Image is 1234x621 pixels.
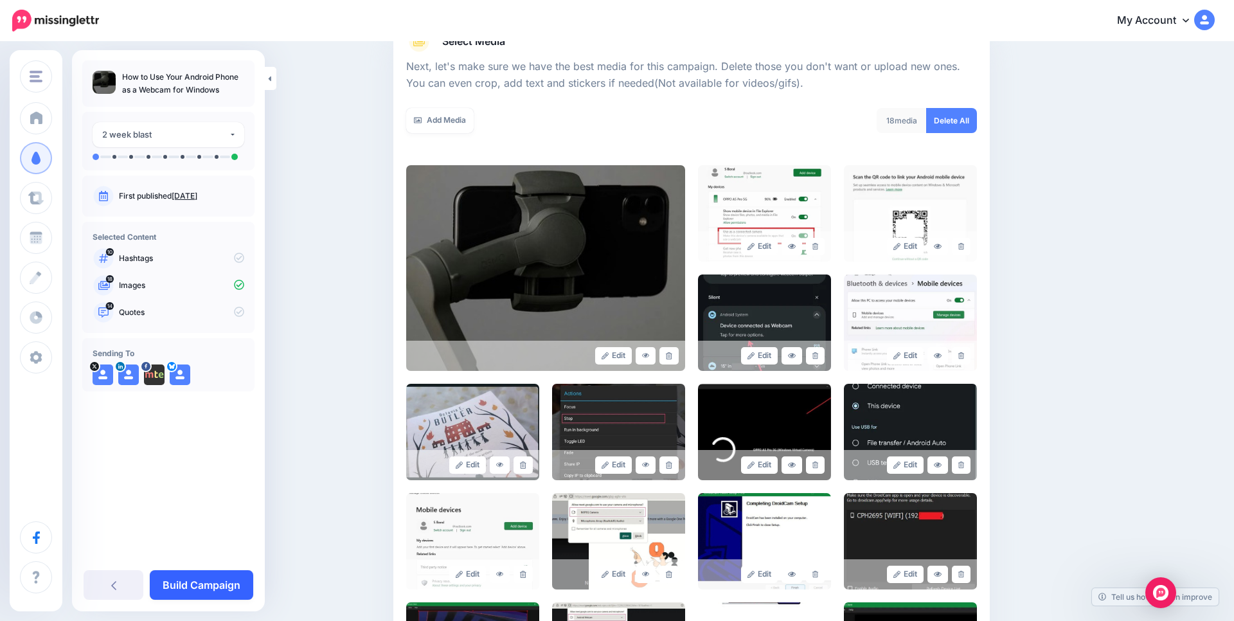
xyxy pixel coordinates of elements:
[844,493,977,589] img: a8cfd77af06bfc3c44e048147e4ab7a7_large.jpg
[698,493,831,589] img: 628956174e29d595345a3d00f9915473_large.jpg
[595,347,632,364] a: Edit
[887,347,924,364] a: Edit
[698,274,831,371] img: b285c4484c2077b4eaafdce3ca133c06_large.jpg
[698,165,831,262] img: abf1f1bb719750f2395cdaef780b7082_large.jpg
[106,275,114,283] span: 18
[844,384,977,480] img: d73dd9fc01dedd517136121887d3ac73_large.jpg
[449,566,486,583] a: Edit
[886,116,895,125] span: 18
[93,71,116,94] img: 6ac2e8a10bcca7ca4b3bad4375793c22_thumb.jpg
[406,384,539,480] img: 258aa1b81f058ff74b842c0b5e56a6df_large.jpg
[552,384,685,480] img: dc1af743bf7fd3735e17e955fc5c84db_large.jpg
[119,307,244,318] p: Quotes
[30,71,42,82] img: menu.png
[844,165,977,262] img: ee8b182be675532a26bc14089b261046_large.jpg
[93,232,244,242] h4: Selected Content
[172,191,197,201] a: [DATE]
[595,566,632,583] a: Edit
[119,190,244,202] p: First published
[12,10,99,32] img: Missinglettr
[406,108,474,133] a: Add Media
[119,280,244,291] p: Images
[118,364,139,385] img: user_default_image.png
[144,364,165,385] img: 310393109_477915214381636_3883985114093244655_n-bsa153274.png
[741,566,778,583] a: Edit
[877,108,927,133] div: media
[887,456,924,474] a: Edit
[449,456,486,474] a: Edit
[93,122,244,147] button: 2 week blast
[106,248,114,256] span: 10
[1145,577,1176,608] div: Open Intercom Messenger
[122,71,244,96] p: How to Use Your Android Phone as a Webcam for Windows
[93,348,244,358] h4: Sending To
[1104,5,1215,37] a: My Account
[926,108,977,133] a: Delete All
[595,456,632,474] a: Edit
[887,238,924,255] a: Edit
[741,456,778,474] a: Edit
[406,32,977,52] a: Select Media
[106,302,114,310] span: 14
[1092,588,1219,606] a: Tell us how we can improve
[887,566,924,583] a: Edit
[741,347,778,364] a: Edit
[844,274,977,371] img: a562ca1d33c73a991097beba9515d41f_large.jpg
[741,238,778,255] a: Edit
[170,364,190,385] img: user_default_image.png
[698,384,831,480] img: 6cb15fae9e81d0397d82afc1f606c29d_large.jpg
[406,493,539,589] img: 8e34c2f826a52dacf545cac6ff52629b_large.jpg
[102,127,229,142] div: 2 week blast
[406,165,685,371] img: 6ac2e8a10bcca7ca4b3bad4375793c22_large.jpg
[119,253,244,264] p: Hashtags
[442,33,505,50] span: Select Media
[552,493,685,589] img: aa1df65e05f729611aa0d24148de9b76_large.jpg
[93,364,113,385] img: user_default_image.png
[406,59,977,92] p: Next, let's make sure we have the best media for this campaign. Delete those you don't want or up...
